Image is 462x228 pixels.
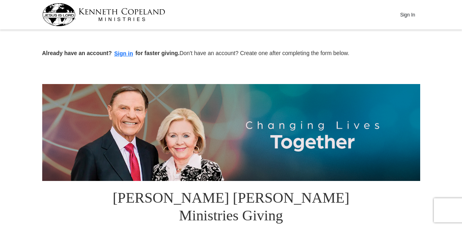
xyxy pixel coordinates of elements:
[396,8,420,21] button: Sign In
[42,3,165,26] img: kcm-header-logo.svg
[42,49,420,58] p: Don't have an account? Create one after completing the form below.
[112,49,136,58] button: Sign in
[42,50,180,56] strong: Already have an account? for faster giving.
